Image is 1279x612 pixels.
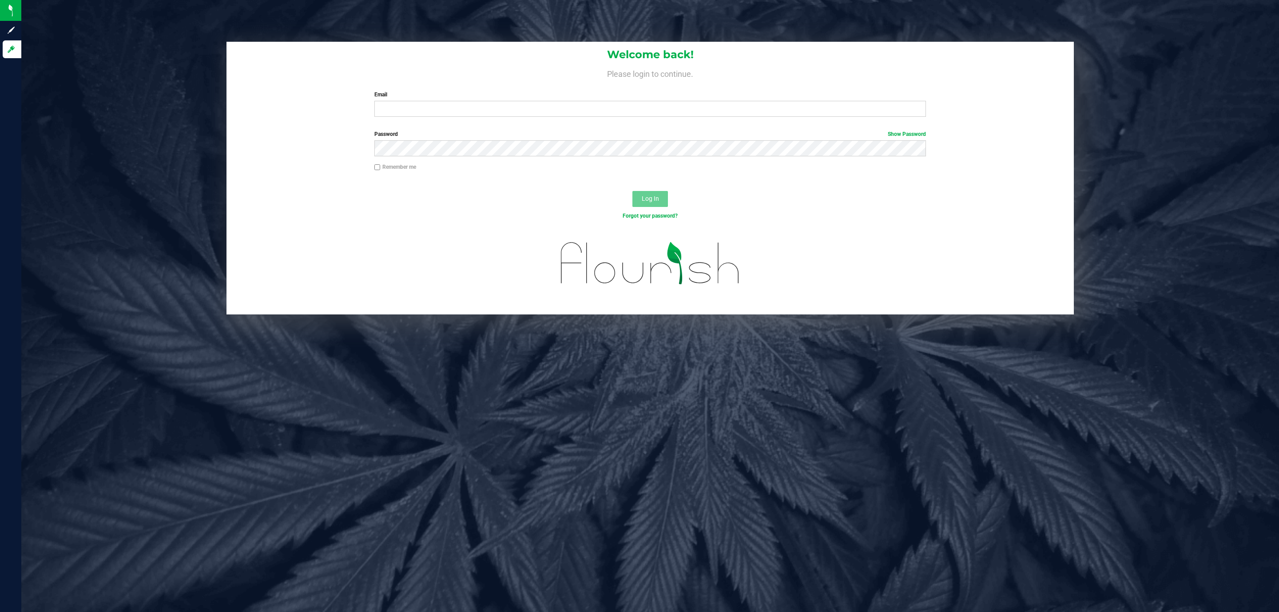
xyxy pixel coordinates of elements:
[374,164,381,171] input: Remember me
[642,195,659,202] span: Log In
[623,213,678,219] a: Forgot your password?
[7,45,16,54] inline-svg: Log in
[226,49,1074,60] h1: Welcome back!
[632,191,668,207] button: Log In
[888,131,926,137] a: Show Password
[544,229,756,297] img: flourish_logo.svg
[7,26,16,35] inline-svg: Sign up
[226,68,1074,78] h4: Please login to continue.
[374,131,398,137] span: Password
[374,163,416,171] label: Remember me
[374,91,926,99] label: Email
